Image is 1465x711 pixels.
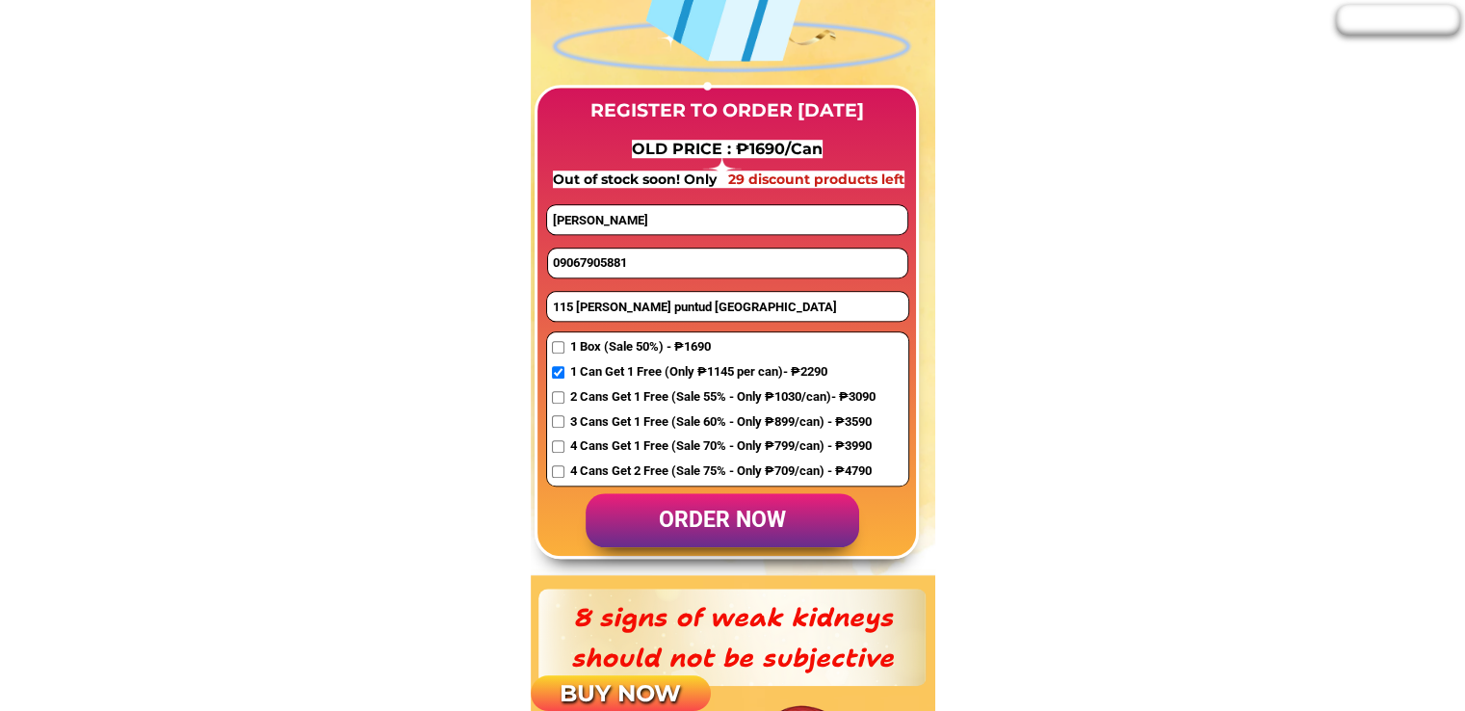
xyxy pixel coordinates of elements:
span: 3 Cans Get 1 Free (Sale 60% - Only ₱899/can) - ₱3590 [569,412,875,433]
span: OLD PRICE : ₱1690/Can [632,140,823,158]
span: 2 Cans Get 1 Free (Sale 55% - Only ₱1030/can)- ₱3090 [569,387,875,408]
input: first and last name [547,205,906,234]
input: Address [547,292,908,321]
p: order now [586,493,859,548]
input: Phone number [548,249,907,277]
span: Out of stock soon! Only [553,171,720,188]
h3: 8 signs of weak kidneys should not be subjective [563,597,902,677]
span: 4 Cans Get 1 Free (Sale 70% - Only ₱799/can) - ₱3990 [569,436,875,457]
span: 1 Can Get 1 Free (Only ₱1145 per can)- ₱2290 [569,362,875,382]
span: 29 discount products left [728,171,904,188]
span: 4 Cans Get 2 Free (Sale 75% - Only ₱709/can) - ₱4790 [569,461,875,482]
h3: REGISTER TO ORDER [DATE] [575,96,879,125]
span: 1 Box (Sale 50%) - ₱1690 [569,337,875,357]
